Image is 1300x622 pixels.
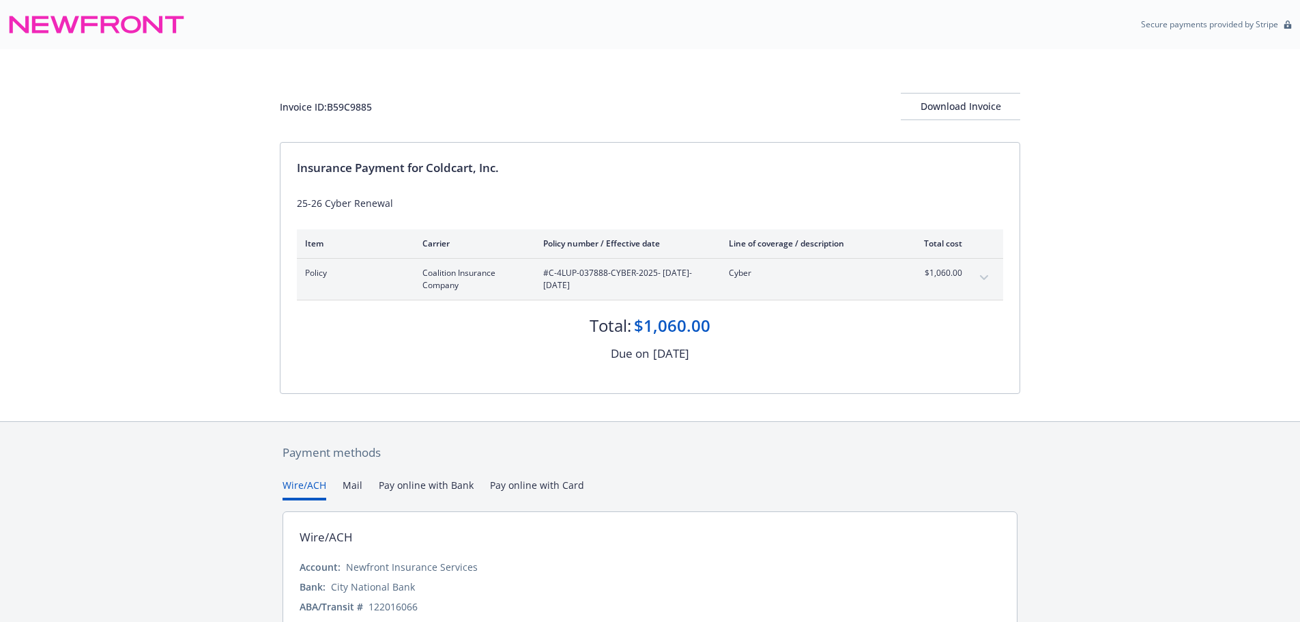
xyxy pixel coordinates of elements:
[379,478,474,500] button: Pay online with Bank
[490,478,584,500] button: Pay online with Card
[543,238,707,249] div: Policy number / Effective date
[300,528,353,546] div: Wire/ACH
[590,314,631,337] div: Total:
[305,267,401,279] span: Policy
[283,444,1017,462] div: Payment methods
[300,580,326,594] div: Bank:
[300,599,363,614] div: ABA/Transit #
[300,560,341,574] div: Account:
[297,159,1003,177] div: Insurance Payment for Coldcart, Inc.
[422,267,521,292] span: Coalition Insurance Company
[283,478,326,500] button: Wire/ACH
[369,599,418,614] div: 122016066
[901,94,1020,119] div: Download Invoice
[729,267,889,279] span: Cyber
[973,267,995,289] button: expand content
[611,345,649,363] div: Due on
[729,238,889,249] div: Line of coverage / description
[305,238,401,249] div: Item
[280,100,372,114] div: Invoice ID: B59C9885
[911,238,962,249] div: Total cost
[1141,18,1278,30] p: Secure payments provided by Stripe
[653,345,689,363] div: [DATE]
[331,580,415,594] div: City National Bank
[346,560,478,574] div: Newfront Insurance Services
[543,267,707,292] span: #C-4LUP-037888-CYBER-2025 - [DATE]-[DATE]
[901,93,1020,120] button: Download Invoice
[297,259,1003,300] div: PolicyCoalition Insurance Company#C-4LUP-037888-CYBER-2025- [DATE]-[DATE]Cyber$1,060.00expand con...
[634,314,710,337] div: $1,060.00
[911,267,962,279] span: $1,060.00
[422,238,521,249] div: Carrier
[343,478,362,500] button: Mail
[297,196,1003,210] div: 25-26 Cyber Renewal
